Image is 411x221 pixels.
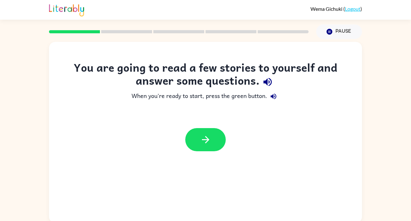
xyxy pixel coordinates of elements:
[62,90,349,103] div: When you're ready to start, press the green button.
[310,6,343,12] span: Wema Gichuki
[62,61,349,90] div: You are going to read a few stories to yourself and answer some questions.
[49,3,84,16] img: Literably
[316,24,362,39] button: Pause
[345,6,360,12] a: Logout
[310,6,362,12] div: ( )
